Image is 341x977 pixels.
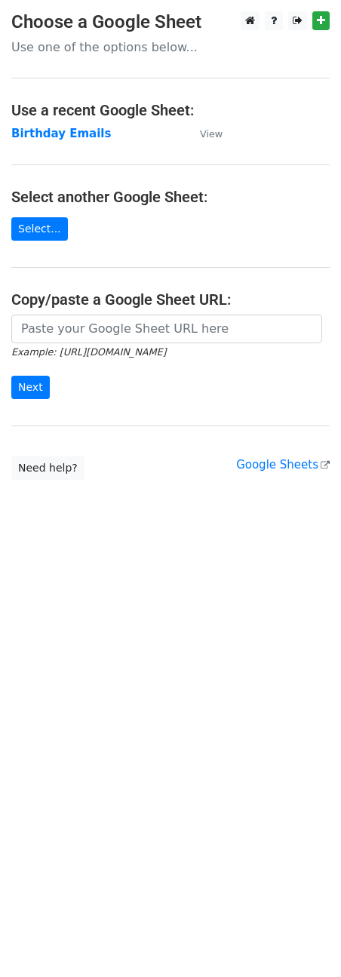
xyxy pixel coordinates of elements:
[11,456,84,480] a: Need help?
[236,458,330,472] a: Google Sheets
[11,346,166,358] small: Example: [URL][DOMAIN_NAME]
[11,188,330,206] h4: Select another Google Sheet:
[185,127,223,140] a: View
[200,128,223,140] small: View
[11,290,330,309] h4: Copy/paste a Google Sheet URL:
[11,11,330,33] h3: Choose a Google Sheet
[11,39,330,55] p: Use one of the options below...
[11,315,322,343] input: Paste your Google Sheet URL here
[11,127,111,140] a: Birthday Emails
[11,376,50,399] input: Next
[11,101,330,119] h4: Use a recent Google Sheet:
[11,217,68,241] a: Select...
